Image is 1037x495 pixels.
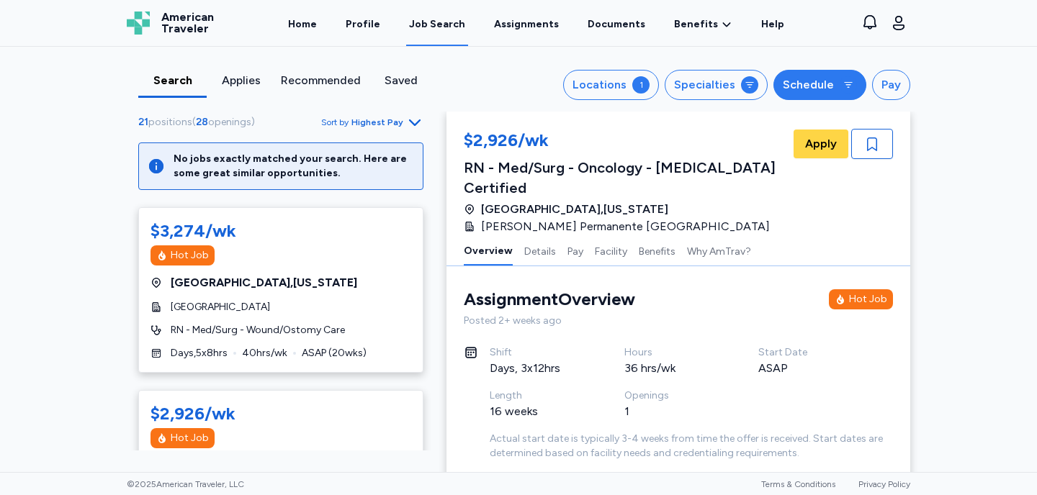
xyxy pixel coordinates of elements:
span: Days , 5 x 8 hrs [171,346,228,360]
div: Openings [624,389,724,403]
button: Specialties [665,70,768,100]
button: Overview [464,235,513,265]
div: Specialties [674,76,735,94]
button: Schedule [773,70,866,100]
div: $3,274/wk [151,219,236,242]
div: Search [144,72,201,89]
button: Locations1 [563,70,659,100]
button: Details [524,235,556,265]
button: Why AmTrav? [687,235,751,265]
span: [GEOGRAPHIC_DATA] , [US_STATE] [481,201,668,218]
span: Apply [805,135,837,153]
div: Job Search [409,17,465,32]
span: ASAP ( 20 wks) [302,346,367,360]
span: Benefits [674,17,718,32]
a: Privacy Policy [858,479,910,489]
span: Sort by [321,117,349,128]
span: [GEOGRAPHIC_DATA] , [US_STATE] [171,274,357,291]
span: American Traveler [161,12,214,35]
div: Hot Job [171,431,209,445]
div: RN - Med/Surg - Oncology - [MEDICAL_DATA] Certified [464,158,791,198]
a: Benefits [674,17,732,32]
div: Recommended [281,72,361,89]
div: No jobs exactly matched your search. Here are some great similar opportunities. [174,152,414,181]
div: 1 [624,403,724,420]
span: 21 [138,116,148,128]
button: Pay [567,235,583,265]
span: Highest Pay [351,117,403,128]
button: Pay [872,70,910,100]
button: Apply [794,130,848,158]
img: Logo [127,12,150,35]
div: Hot Job [849,292,887,306]
button: Facility [595,235,627,265]
div: $2,926/wk [151,402,235,425]
span: 28 [196,116,208,128]
div: Days, 3x12hrs [490,360,590,377]
div: Pay [881,76,901,94]
div: Posted 2+ weeks ago [464,314,893,328]
span: RN - Med/Surg - Wound/Ostomy Care [171,323,345,337]
div: Assignment Overview [464,288,635,311]
button: Sort byHighest Pay [321,114,423,131]
div: 16 weeks [490,403,590,420]
span: [PERSON_NAME] Permanente [GEOGRAPHIC_DATA] [481,218,770,235]
span: 40 hrs/wk [242,346,287,360]
div: $2,926/wk [464,129,791,155]
span: © 2025 American Traveler, LLC [127,478,244,490]
div: 1 [632,76,650,94]
div: Hours [624,345,724,360]
div: Length [490,389,590,403]
div: Hot Job [171,248,209,263]
div: Locations [573,76,627,94]
a: Terms & Conditions [761,479,835,489]
div: ASAP [758,360,858,377]
div: 36 hrs/wk [624,360,724,377]
div: ( ) [138,115,261,130]
div: Shift [490,345,590,360]
div: Start Date [758,345,858,360]
span: positions [148,116,192,128]
div: Applies [212,72,269,89]
button: Benefits [639,235,675,265]
a: Job Search [406,1,468,46]
div: Saved [372,72,429,89]
span: openings [208,116,251,128]
div: Actual start date is typically 3-4 weeks from time the offer is received. Start dates are determi... [490,432,893,460]
span: [GEOGRAPHIC_DATA] [171,300,270,314]
div: Schedule [783,76,834,94]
